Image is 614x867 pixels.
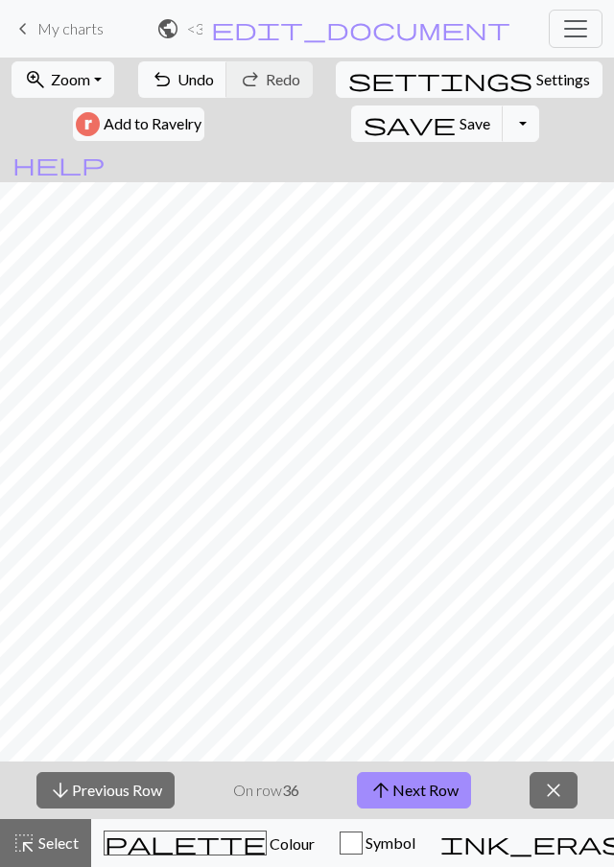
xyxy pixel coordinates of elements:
[357,772,471,808] button: Next Row
[549,10,602,48] button: Toggle navigation
[536,68,590,91] span: Settings
[369,777,392,804] span: arrow_upward
[211,15,510,42] span: edit_document
[24,66,47,93] span: zoom_in
[187,19,202,37] h2: <3 zakładka / <3 zakładka
[105,830,266,856] span: palette
[351,105,504,142] button: Save
[336,61,602,98] button: SettingsSettings
[91,819,327,867] button: Colour
[348,68,532,91] i: Settings
[348,66,532,93] span: settings
[12,12,104,45] a: My charts
[12,151,105,177] span: help
[12,830,35,856] span: highlight_alt
[138,61,227,98] button: Undo
[460,114,490,132] span: Save
[267,834,315,853] span: Colour
[12,15,35,42] span: keyboard_arrow_left
[542,777,565,804] span: close
[363,833,415,852] span: Symbol
[177,70,214,88] span: Undo
[12,61,114,98] button: Zoom
[49,777,72,804] span: arrow_downward
[73,107,204,141] button: Add to Ravelry
[76,112,100,136] img: Ravelry
[233,779,299,802] p: On row
[35,833,79,852] span: Select
[51,70,90,88] span: Zoom
[364,110,456,137] span: save
[156,15,179,42] span: public
[327,819,428,867] button: Symbol
[36,772,175,808] button: Previous Row
[151,66,174,93] span: undo
[282,781,299,799] strong: 36
[104,112,201,136] span: Add to Ravelry
[37,19,104,37] span: My charts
